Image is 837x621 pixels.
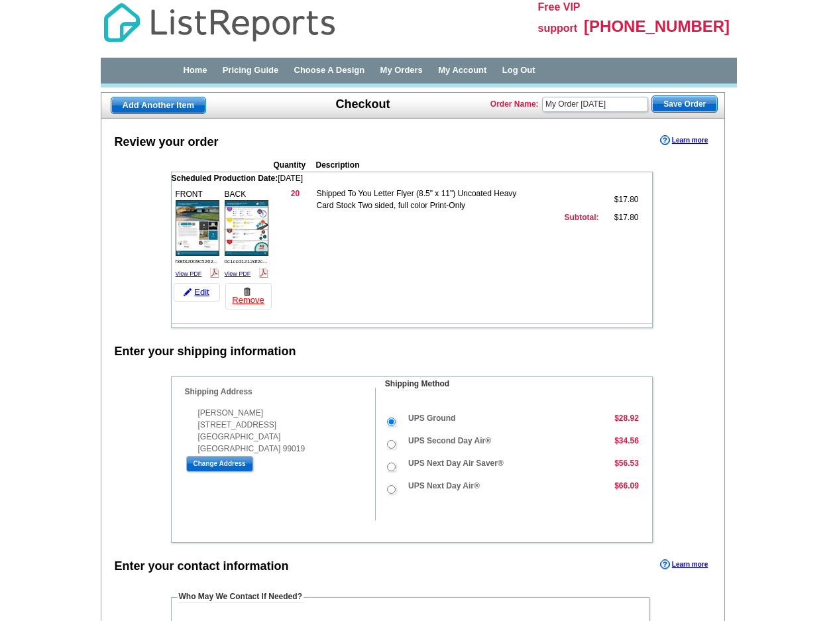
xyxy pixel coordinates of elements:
[111,97,206,113] span: Add Another Item
[614,481,639,490] strong: $66.09
[174,186,221,282] div: FRONT
[408,435,491,447] label: UPS Second Day Air®
[380,65,423,75] a: My Orders
[316,159,557,171] th: Description
[209,268,219,278] img: pdf_logo.png
[225,270,251,277] a: View PDF
[274,159,316,171] th: Quantity
[225,258,268,264] span: 0c1ccd1212df2c...
[223,65,279,75] a: Pricing Guide
[652,96,717,112] span: Save Order
[225,200,268,256] img: small-thumb.jpg
[176,258,218,264] span: f38f32009c5262...
[614,414,639,423] strong: $28.92
[258,268,268,278] img: pdf_logo.png
[174,283,220,302] a: Edit
[186,456,253,472] input: Change Address
[408,458,504,469] label: UPS Next Day Air Saver®
[335,97,390,111] h1: Checkout
[185,388,375,396] h4: Shipping Address
[384,378,451,390] legend: Shipping Method
[291,189,300,198] strong: 20
[490,99,539,109] strong: Order Name:
[178,591,304,603] legend: Who May We Contact If Needed?
[651,95,718,113] button: Save Order
[408,480,480,492] label: UPS Next Day Air®
[538,1,581,34] span: Free VIP support
[565,213,599,222] strong: Subtotal:
[584,17,730,35] span: [PHONE_NUMBER]
[317,188,520,211] td: Shipped To You Letter Flyer (8.5" x 11") Uncoated Heavy Card Stock Two sided, full color Print-Only
[614,436,639,445] strong: $34.56
[225,283,272,310] a: Remove
[184,288,192,296] img: pencil-icon.gif
[176,200,219,256] img: small-thumb.jpg
[115,343,296,361] div: Enter your shipping information
[176,270,202,277] a: View PDF
[243,288,251,296] img: trashcan-icon.gif
[614,459,639,468] strong: $56.53
[660,559,708,570] a: Learn more
[502,65,535,75] a: Log Out
[294,65,365,75] a: Choose A Design
[185,407,375,455] div: [PERSON_NAME] [STREET_ADDRESS] [GEOGRAPHIC_DATA] [GEOGRAPHIC_DATA] 99019
[408,413,455,424] label: UPS Ground
[111,97,207,114] a: Add Another Item
[115,558,289,575] div: Enter your contact information
[115,134,219,151] div: Review your order
[438,65,486,75] a: My Account
[183,65,207,75] a: Home
[660,135,708,146] a: Learn more
[172,172,652,184] td: [DATE]
[223,186,270,282] div: BACK
[172,174,278,183] span: Scheduled Production Date:
[599,188,639,211] td: $17.80
[599,211,639,223] td: $17.80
